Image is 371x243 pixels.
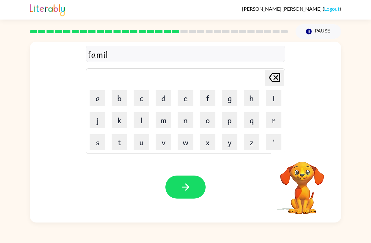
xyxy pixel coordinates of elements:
[156,112,171,128] button: m
[244,90,259,106] button: h
[242,6,341,12] div: ( )
[244,134,259,150] button: z
[134,90,149,106] button: c
[134,112,149,128] button: l
[324,6,340,12] a: Logout
[266,134,281,150] button: '
[200,134,215,150] button: x
[242,6,323,12] span: [PERSON_NAME] [PERSON_NAME]
[90,134,105,150] button: s
[156,90,171,106] button: d
[90,112,105,128] button: j
[178,134,193,150] button: w
[178,90,193,106] button: e
[112,112,127,128] button: k
[200,112,215,128] button: o
[30,3,65,16] img: Literably
[296,24,341,39] button: Pause
[200,90,215,106] button: f
[88,48,283,61] div: famil
[134,134,149,150] button: u
[266,90,281,106] button: i
[244,112,259,128] button: q
[178,112,193,128] button: n
[156,134,171,150] button: v
[271,152,334,215] video: Your browser must support playing .mp4 files to use Literably. Please try using another browser.
[222,90,237,106] button: g
[112,90,127,106] button: b
[112,134,127,150] button: t
[90,90,105,106] button: a
[266,112,281,128] button: r
[222,112,237,128] button: p
[222,134,237,150] button: y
